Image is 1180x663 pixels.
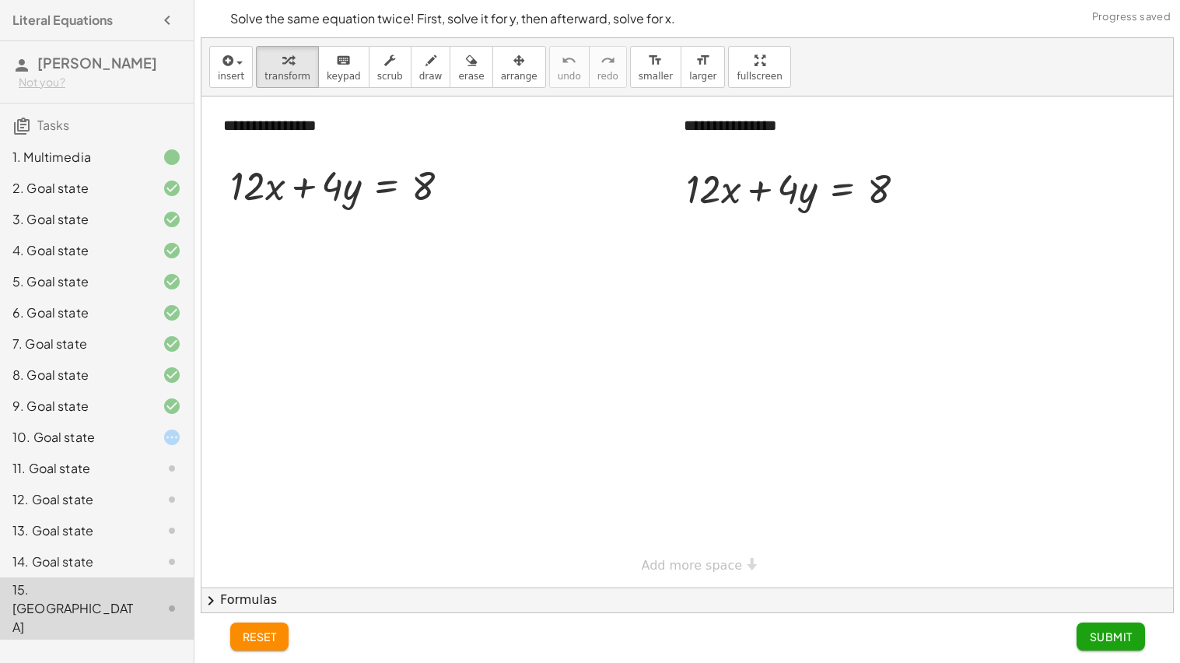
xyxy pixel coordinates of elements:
span: undo [558,71,581,82]
button: chevron_rightFormulas [201,588,1173,612]
i: Task finished and correct. [163,397,181,416]
i: Task not started. [163,599,181,618]
span: larger [689,71,716,82]
div: 13. Goal state [12,521,138,540]
span: keypad [327,71,361,82]
i: redo [601,51,615,70]
button: erase [450,46,492,88]
div: 10. Goal state [12,428,138,447]
div: 5. Goal state [12,272,138,291]
i: Task not started. [163,459,181,478]
i: Task not started. [163,490,181,509]
span: Tasks [37,117,69,133]
span: insert [218,71,244,82]
button: insert [209,46,253,88]
span: erase [458,71,484,82]
i: Task finished and correct. [163,210,181,229]
p: Solve the same equation twice! First, solve it for y, then afterward, solve for x. [230,9,1145,28]
span: Progress saved [1092,9,1171,25]
div: 1. Multimedia [12,148,138,167]
span: Submit [1089,630,1132,644]
div: Not you? [19,75,181,90]
i: Task not started. [163,521,181,540]
button: transform [256,46,319,88]
span: arrange [501,71,537,82]
button: reset [230,623,289,651]
i: format_size [648,51,663,70]
span: [PERSON_NAME] [37,54,157,72]
div: 2. Goal state [12,179,138,198]
span: fullscreen [737,71,782,82]
button: fullscreen [728,46,790,88]
button: scrub [369,46,411,88]
i: Task finished and correct. [163,303,181,322]
div: 9. Goal state [12,397,138,416]
i: Task not started. [163,552,181,571]
div: 14. Goal state [12,552,138,571]
button: draw [411,46,451,88]
button: format_sizelarger [681,46,725,88]
i: Task finished and correct. [163,335,181,353]
i: Task finished and correct. [163,366,181,384]
div: 3. Goal state [12,210,138,229]
span: Add more space [642,558,743,573]
button: format_sizesmaller [630,46,681,88]
span: reset [243,630,277,644]
span: smaller [639,71,673,82]
span: scrub [377,71,403,82]
i: Task finished and correct. [163,241,181,260]
div: 11. Goal state [12,459,138,478]
div: 12. Goal state [12,490,138,509]
span: chevron_right [201,591,220,610]
div: 7. Goal state [12,335,138,353]
div: 15. [GEOGRAPHIC_DATA] [12,581,138,637]
i: keyboard [336,51,351,70]
i: format_size [695,51,710,70]
button: arrange [492,46,546,88]
h4: Literal Equations [12,11,113,30]
i: Task finished. [163,148,181,167]
i: Task finished and correct. [163,272,181,291]
i: Task started. [163,428,181,447]
button: undoundo [549,46,590,88]
div: 4. Goal state [12,241,138,260]
i: undo [562,51,576,70]
button: keyboardkeypad [318,46,369,88]
span: redo [597,71,618,82]
div: 8. Goal state [12,366,138,384]
i: Task finished and correct. [163,179,181,198]
button: redoredo [589,46,627,88]
span: transform [264,71,310,82]
span: draw [419,71,443,82]
button: Submit [1077,623,1144,651]
div: 6. Goal state [12,303,138,322]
